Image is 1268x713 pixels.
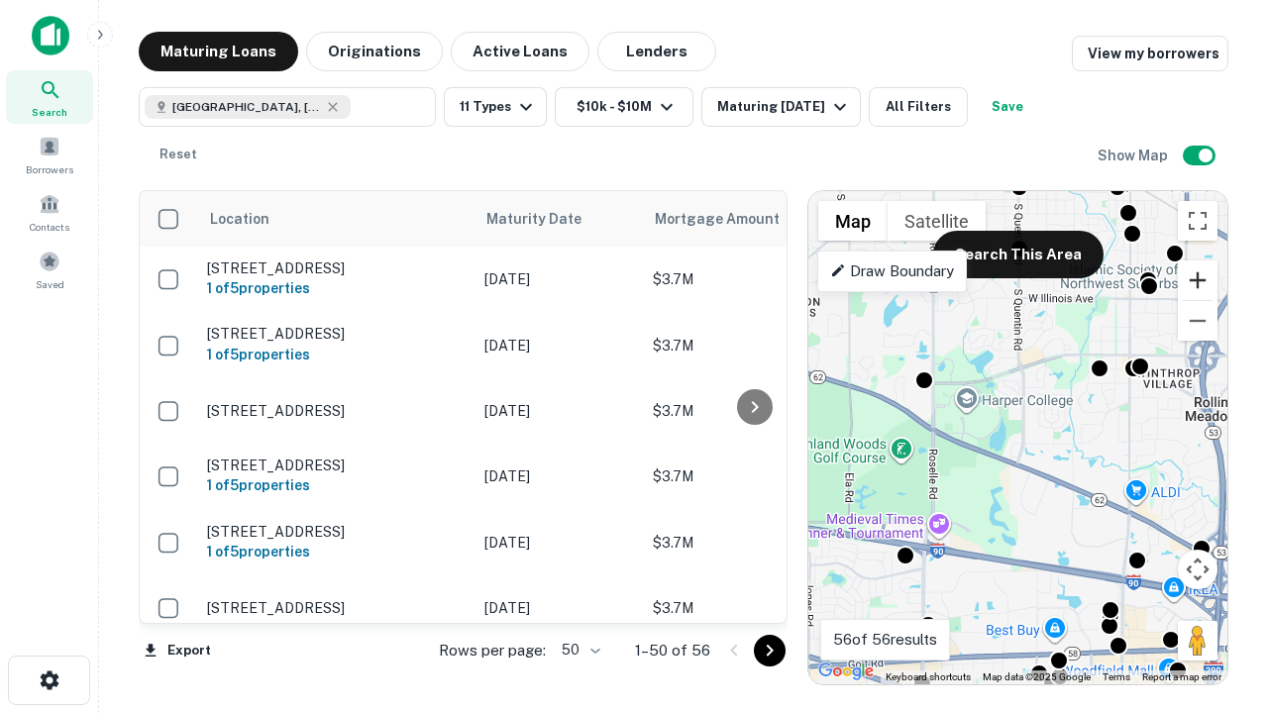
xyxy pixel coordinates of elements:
a: Report a map error [1142,671,1221,682]
button: Save your search to get updates of matches that match your search criteria. [976,87,1039,127]
button: Lenders [597,32,716,71]
span: Borrowers [26,161,73,177]
span: Contacts [30,219,69,235]
p: Rows per page: [439,639,546,662]
th: Maturity Date [475,191,643,247]
button: Maturing Loans [139,32,298,71]
button: Toggle fullscreen view [1178,201,1217,241]
p: $3.7M [653,400,851,422]
p: [STREET_ADDRESS] [207,523,465,541]
iframe: Chat Widget [1169,555,1268,650]
a: Borrowers [6,128,93,181]
a: Open this area in Google Maps (opens a new window) [813,659,879,684]
p: $3.7M [653,465,851,487]
span: Map data ©2025 Google [983,671,1091,682]
img: capitalize-icon.png [32,16,69,55]
button: Originations [306,32,443,71]
p: [DATE] [484,532,633,554]
span: Maturity Date [486,207,607,231]
p: $3.7M [653,532,851,554]
h6: 1 of 5 properties [207,474,465,496]
p: $3.7M [653,268,851,290]
button: Show satellite imagery [888,201,986,241]
a: Saved [6,243,93,296]
button: Map camera controls [1178,550,1217,589]
button: Zoom in [1178,260,1217,300]
div: 50 [554,636,603,664]
button: Keyboard shortcuts [886,670,971,684]
p: [STREET_ADDRESS] [207,325,465,343]
h6: 1 of 5 properties [207,541,465,562]
p: [DATE] [484,268,633,290]
span: Search [32,104,67,120]
button: Zoom out [1178,301,1217,341]
p: [DATE] [484,597,633,619]
p: Draw Boundary [830,259,954,283]
p: [STREET_ADDRESS] [207,457,465,474]
a: Search [6,70,93,124]
p: [DATE] [484,465,633,487]
p: [STREET_ADDRESS] [207,599,465,617]
th: Location [197,191,475,247]
p: $3.7M [653,597,851,619]
h6: 1 of 5 properties [207,277,465,299]
button: Go to next page [754,635,786,666]
button: Active Loans [451,32,589,71]
div: 0 0 [808,191,1227,684]
button: Maturing [DATE] [701,87,861,127]
button: Export [139,636,216,665]
p: $3.7M [653,335,851,356]
p: [DATE] [484,400,633,422]
p: [STREET_ADDRESS] [207,259,465,277]
p: 1–50 of 56 [635,639,710,662]
button: Reset [147,135,210,174]
th: Mortgage Amount [643,191,861,247]
h6: Show Map [1098,145,1171,166]
button: Show street map [818,201,888,241]
a: Contacts [6,185,93,239]
p: [STREET_ADDRESS] [207,402,465,420]
span: Mortgage Amount [655,207,805,231]
a: View my borrowers [1072,36,1228,71]
div: Maturing [DATE] [717,95,852,119]
p: [DATE] [484,335,633,356]
span: Location [209,207,269,231]
span: [GEOGRAPHIC_DATA], [GEOGRAPHIC_DATA] [172,98,321,116]
button: Search This Area [933,231,1104,278]
img: Google [813,659,879,684]
span: Saved [36,276,64,292]
button: All Filters [869,87,968,127]
button: $10k - $10M [555,87,693,127]
p: 56 of 56 results [833,628,937,652]
a: Terms (opens in new tab) [1103,671,1130,682]
h6: 1 of 5 properties [207,344,465,365]
button: 11 Types [444,87,547,127]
